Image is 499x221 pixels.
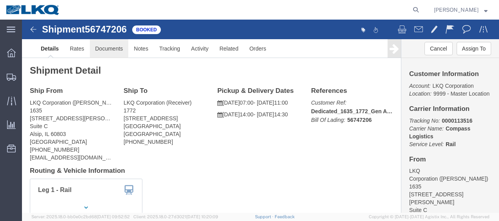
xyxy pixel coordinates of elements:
[434,5,479,14] span: Robert Benette
[369,214,490,220] span: Copyright © [DATE]-[DATE] Agistix Inc., All Rights Reserved
[22,20,499,213] iframe: FS Legacy Container
[275,214,295,219] a: Feedback
[5,4,60,16] img: logo
[97,214,130,219] span: [DATE] 09:52:52
[31,214,130,219] span: Server: 2025.18.0-bb0e0c2bd68
[186,214,218,219] span: [DATE] 10:20:09
[433,5,488,14] button: [PERSON_NAME]
[255,214,275,219] a: Support
[133,214,218,219] span: Client: 2025.18.0-27d3021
